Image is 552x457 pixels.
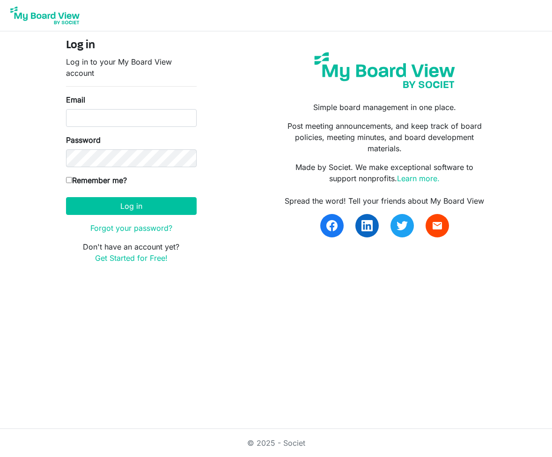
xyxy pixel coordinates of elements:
label: Remember me? [66,175,127,186]
input: Remember me? [66,177,72,183]
p: Don't have an account yet? [66,241,197,264]
a: Learn more. [397,174,440,183]
a: email [426,214,449,237]
p: Made by Societ. We make exceptional software to support nonprofits. [283,162,486,184]
img: my-board-view-societ.svg [309,46,461,94]
p: Log in to your My Board View account [66,56,197,79]
img: twitter.svg [397,220,408,231]
img: linkedin.svg [361,220,373,231]
img: My Board View Logo [7,4,82,27]
span: email [432,220,443,231]
p: Post meeting announcements, and keep track of board policies, meeting minutes, and board developm... [283,120,486,154]
h4: Log in [66,39,197,52]
p: Simple board management in one place. [283,102,486,113]
label: Password [66,134,101,146]
label: Email [66,94,85,105]
img: facebook.svg [326,220,338,231]
div: Spread the word! Tell your friends about My Board View [283,195,486,206]
a: © 2025 - Societ [247,438,305,448]
a: Get Started for Free! [95,253,168,263]
button: Log in [66,197,197,215]
a: Forgot your password? [90,223,172,233]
